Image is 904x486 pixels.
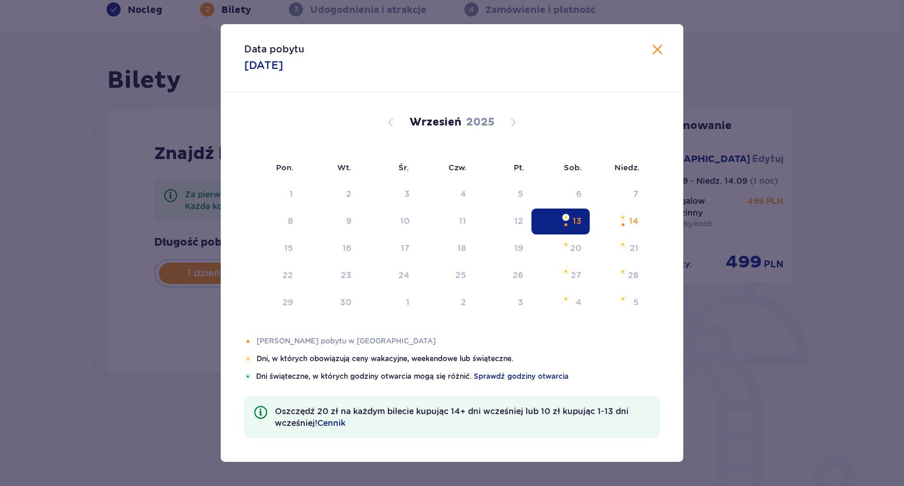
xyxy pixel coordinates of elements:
[590,290,647,316] td: niedziela, 5 października 2025
[340,296,351,308] div: 30
[460,188,466,200] div: 4
[474,181,531,207] td: Not available. piątek, 5 września 2025
[461,296,466,308] div: 2
[448,163,467,172] small: Czw.
[418,236,475,262] td: czwartek, 18 września 2025
[531,181,590,207] td: Not available. sobota, 6 września 2025
[457,242,466,254] div: 18
[410,115,461,130] p: Wrzesień
[514,242,523,254] div: 19
[571,269,581,281] div: 27
[404,188,410,200] div: 3
[256,371,660,382] p: Dni świąteczne, w których godziny otwarcia mogą się różnić.
[244,236,301,262] td: poniedziałek, 15 września 2025
[301,209,360,234] td: wtorek, 9 września 2025
[531,236,590,262] td: sobota, 20 września 2025
[360,290,418,316] td: środa, 1 października 2025
[398,269,410,281] div: 24
[590,263,647,289] td: niedziela, 28 września 2025
[257,353,660,364] p: Dni, w których obowiązują ceny wakacyjne, weekendowe lub świąteczne.
[531,209,590,234] td: Selected. sobota, 13 września 2025
[282,269,293,281] div: 22
[406,296,410,308] div: 1
[221,92,683,336] div: Calendar
[276,163,294,172] small: Pon.
[343,242,351,254] div: 16
[474,236,531,262] td: piątek, 19 września 2025
[513,269,523,281] div: 26
[531,290,590,316] td: sobota, 4 października 2025
[346,188,351,200] div: 2
[337,163,351,172] small: Wt.
[474,290,531,316] td: piątek, 3 października 2025
[518,188,523,200] div: 5
[401,242,410,254] div: 17
[418,209,475,234] td: czwartek, 11 września 2025
[244,209,301,234] td: poniedziałek, 8 września 2025
[456,269,466,281] div: 25
[459,215,466,227] div: 11
[244,263,301,289] td: poniedziałek, 22 września 2025
[290,188,293,200] div: 1
[474,371,569,382] a: Sprawdź godziny otwarcia
[284,242,293,254] div: 15
[301,236,360,262] td: wtorek, 16 września 2025
[341,269,351,281] div: 23
[360,181,418,207] td: Not available. środa, 3 września 2025
[474,209,531,234] td: piątek, 12 września 2025
[590,236,647,262] td: niedziela, 21 września 2025
[301,263,360,289] td: wtorek, 23 września 2025
[400,215,410,227] div: 10
[466,115,494,130] p: 2025
[474,263,531,289] td: piątek, 26 września 2025
[514,163,524,172] small: Pt.
[518,296,523,308] div: 3
[301,290,360,316] td: wtorek, 30 września 2025
[360,236,418,262] td: środa, 17 września 2025
[282,296,293,308] div: 29
[564,163,582,172] small: Sob.
[576,296,581,308] div: 4
[418,181,475,207] td: Not available. czwartek, 4 września 2025
[360,209,418,234] td: środa, 10 września 2025
[531,263,590,289] td: sobota, 27 września 2025
[346,215,351,227] div: 9
[244,181,301,207] td: Not available. poniedziałek, 1 września 2025
[614,163,640,172] small: Niedz.
[301,181,360,207] td: Not available. wtorek, 2 września 2025
[514,215,523,227] div: 12
[257,336,660,346] p: [PERSON_NAME] pobytu w [GEOGRAPHIC_DATA]
[573,215,581,227] div: 13
[590,209,647,234] td: niedziela, 14 września 2025
[590,181,647,207] td: Not available. niedziela, 7 września 2025
[288,215,293,227] div: 8
[360,263,418,289] td: środa, 24 września 2025
[418,263,475,289] td: czwartek, 25 września 2025
[398,163,409,172] small: Śr.
[418,290,475,316] td: czwartek, 2 października 2025
[576,188,581,200] div: 6
[244,290,301,316] td: poniedziałek, 29 września 2025
[570,242,581,254] div: 20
